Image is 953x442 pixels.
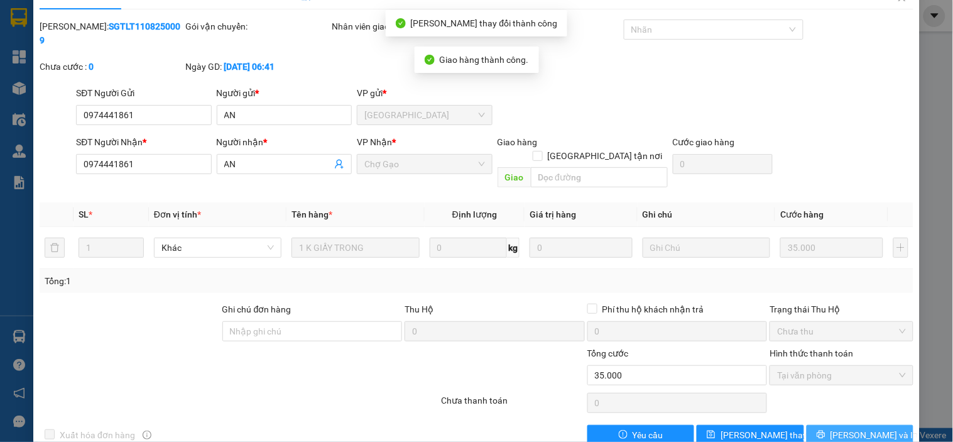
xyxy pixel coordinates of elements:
[222,304,291,314] label: Ghi chú đơn hàng
[673,154,773,174] input: Cước giao hàng
[76,135,211,149] div: SĐT Người Nhận
[291,238,419,258] input: VD: Bàn, Ghế
[222,321,403,341] input: Ghi chú đơn hàng
[405,304,433,314] span: Thu Hộ
[780,238,883,258] input: 0
[777,322,905,341] span: Chưa thu
[633,428,663,442] span: Yêu cầu
[76,86,211,100] div: SĐT Người Gửi
[40,21,180,45] b: SGTLT1108250009
[673,137,735,147] label: Cước giao hàng
[357,86,492,100] div: VP gửi
[721,428,821,442] span: [PERSON_NAME] thay đổi
[440,394,585,416] div: Chưa thanh toán
[396,18,406,28] span: check-circle
[830,428,918,442] span: [PERSON_NAME] và In
[531,167,668,187] input: Dọc đường
[619,430,628,440] span: exclamation-circle
[507,238,520,258] span: kg
[780,209,824,219] span: Cước hàng
[40,19,183,47] div: [PERSON_NAME]:
[530,238,633,258] input: 0
[186,19,329,33] div: Gói vận chuyển:
[364,155,484,174] span: Chợ Gạo
[498,167,531,187] span: Giao
[893,238,908,258] button: plus
[498,137,538,147] span: Giao hàng
[79,209,89,219] span: SL
[530,209,576,219] span: Giá trị hàng
[587,348,629,358] span: Tổng cước
[452,209,497,219] span: Định lượng
[817,430,825,440] span: printer
[89,62,94,72] b: 0
[638,202,775,227] th: Ghi chú
[770,302,913,316] div: Trạng thái Thu Hộ
[770,348,853,358] label: Hình thức thanh toán
[357,137,392,147] span: VP Nhận
[364,106,484,124] span: Sài Gòn
[45,274,369,288] div: Tổng: 1
[55,428,140,442] span: Xuất hóa đơn hàng
[186,60,329,74] div: Ngày GD:
[143,431,151,439] span: info-circle
[332,19,475,33] div: Nhân viên giao:
[643,238,770,258] input: Ghi Chú
[440,55,529,65] span: Giao hàng thành công.
[411,18,558,28] span: [PERSON_NAME] thay đổi thành công
[334,159,344,169] span: user-add
[707,430,716,440] span: save
[45,238,65,258] button: delete
[217,135,352,149] div: Người nhận
[291,209,332,219] span: Tên hàng
[217,86,352,100] div: Người gửi
[597,302,709,316] span: Phí thu hộ khách nhận trả
[154,209,201,219] span: Đơn vị tính
[425,55,435,65] span: check-circle
[40,60,183,74] div: Chưa cước :
[161,238,274,257] span: Khác
[224,62,275,72] b: [DATE] 06:41
[543,149,668,163] span: [GEOGRAPHIC_DATA] tận nơi
[777,366,905,385] span: Tại văn phòng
